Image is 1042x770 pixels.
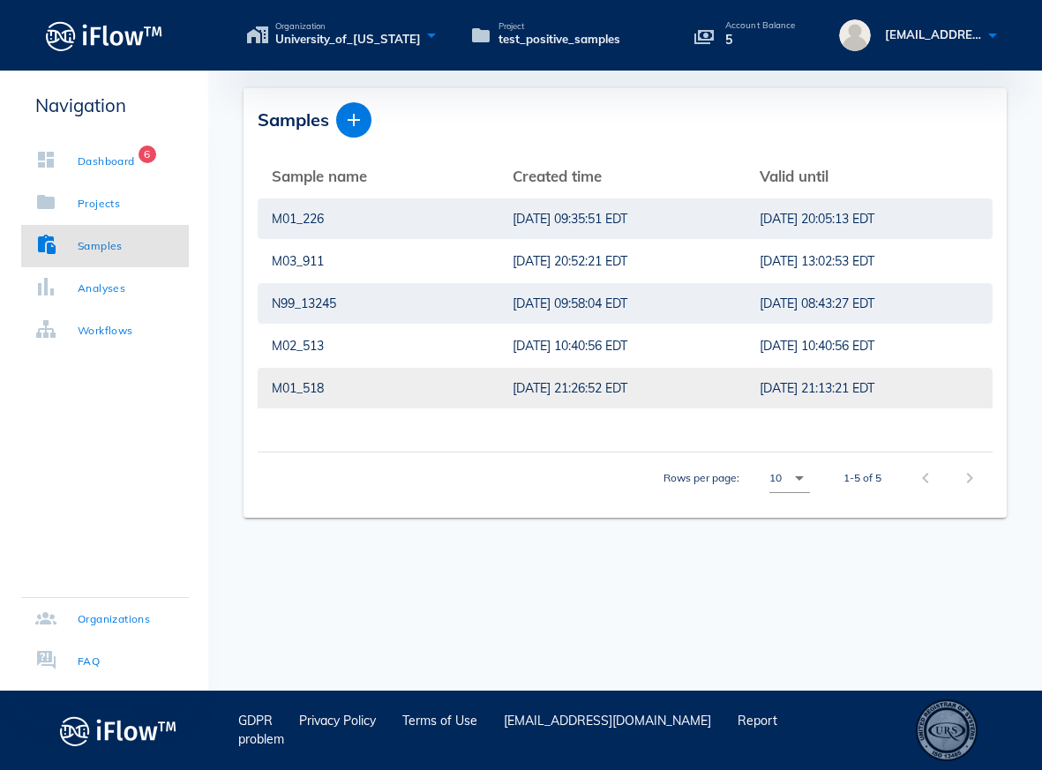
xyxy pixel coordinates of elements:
[402,713,477,729] a: Terms of Use
[21,92,189,119] p: Navigation
[760,325,978,366] a: [DATE] 10:40:56 EDT
[843,470,881,486] div: 1-5 of 5
[272,241,484,281] a: M03_911
[299,713,376,729] a: Privacy Policy
[513,283,731,324] a: [DATE] 09:58:04 EDT
[954,682,1021,749] iframe: Drift Widget Chat Controller
[760,283,978,324] a: [DATE] 08:43:27 EDT
[513,325,731,366] a: [DATE] 10:40:56 EDT
[789,467,810,489] i: arrow_drop_down
[839,19,871,51] img: avatar.16069ca8.svg
[760,295,874,313] span: [DATE] 08:43:27 EDT
[760,368,978,408] a: [DATE] 21:13:21 EDT
[513,241,731,281] a: [DATE] 20:52:21 EDT
[78,322,133,340] div: Workflows
[139,146,156,163] span: Badge
[725,21,796,30] p: Account Balance
[769,470,782,486] div: 10
[769,464,810,492] div: 10Rows per page:
[272,167,367,185] span: Sample name
[499,155,746,198] th: Created time: Not sorted. Activate to sort ascending.
[78,280,125,297] div: Analyses
[275,31,421,49] span: University_of_[US_STATE]
[272,368,484,408] a: M01_518
[78,153,135,170] div: Dashboard
[725,30,796,49] p: 5
[916,699,978,761] div: ISO 13485 – Quality Management System
[258,108,329,131] span: Samples
[272,325,484,366] a: M02_513
[760,241,978,281] a: [DATE] 13:02:53 EDT
[272,198,484,239] a: M01_226
[499,22,620,31] span: Project
[78,237,123,255] div: Samples
[272,283,484,324] a: N99_13245
[760,167,828,185] span: Valid until
[760,379,874,398] span: [DATE] 21:13:21 EDT
[746,155,993,198] th: Valid until: Not sorted. Activate to sort ascending.
[78,653,100,670] div: FAQ
[760,252,874,271] span: [DATE] 13:02:53 EDT
[663,452,810,504] div: Rows per page:
[78,195,120,213] div: Projects
[760,198,978,239] a: [DATE] 20:05:13 EDT
[60,711,177,751] img: logo
[238,713,273,729] a: GDPR
[513,368,731,408] a: [DATE] 21:26:52 EDT
[760,337,874,355] span: [DATE] 10:40:56 EDT
[760,210,874,228] span: [DATE] 20:05:13 EDT
[258,155,499,198] th: Sample name: Not sorted. Activate to sort ascending.
[499,31,620,49] span: test_positive_samples
[275,22,421,31] span: Organization
[513,198,731,239] a: [DATE] 09:35:51 EDT
[504,713,711,729] a: [EMAIL_ADDRESS][DOMAIN_NAME]
[513,167,602,185] span: Created time
[78,610,150,628] div: Organizations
